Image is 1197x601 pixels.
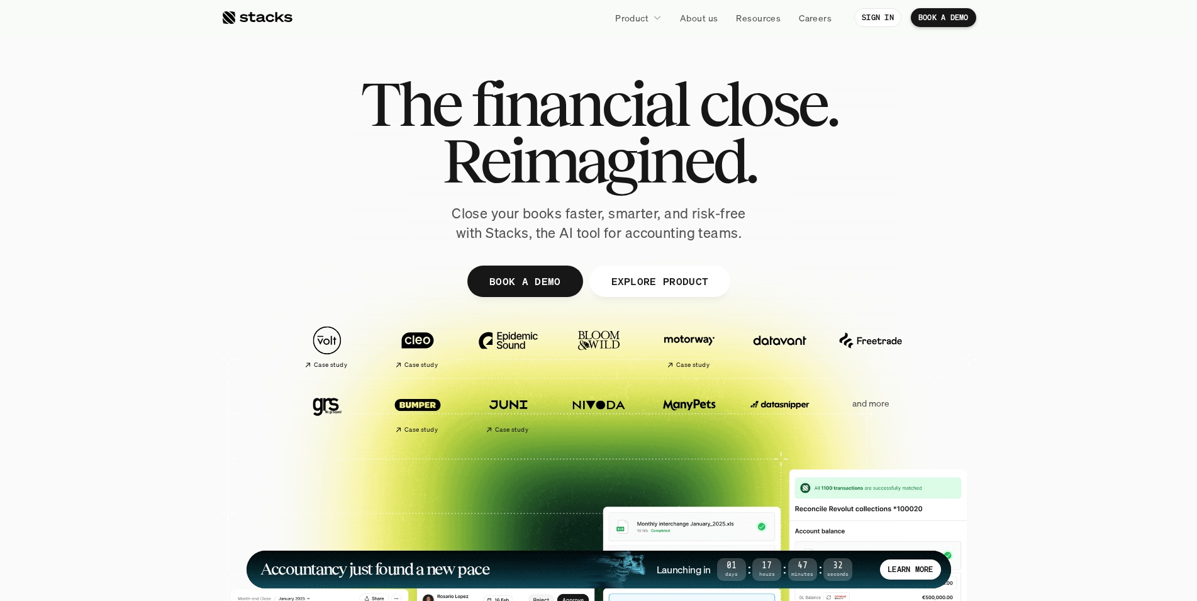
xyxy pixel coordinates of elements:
[471,76,688,132] span: financial
[823,563,852,570] span: 32
[799,11,832,25] p: Careers
[832,398,910,409] p: and more
[752,563,781,570] span: 17
[379,320,457,374] a: Case study
[467,266,582,297] a: BOOK A DEMO
[788,572,817,576] span: Minutes
[717,572,746,576] span: Days
[911,8,976,27] a: BOOK A DEMO
[699,76,837,132] span: close.
[728,6,788,29] a: Resources
[672,6,725,29] a: About us
[854,8,901,27] a: SIGN IN
[862,13,894,22] p: SIGN IN
[442,132,755,189] span: Reimagined.
[469,384,547,439] a: Case study
[442,204,756,243] p: Close your books faster, smarter, and risk-free with Stacks, the AI tool for accounting teams.
[676,361,710,369] h2: Case study
[752,572,781,576] span: Hours
[260,562,490,576] h1: Accountancy just found a new pace
[404,426,438,434] h2: Case study
[404,361,438,369] h2: Case study
[379,384,457,439] a: Case study
[657,563,711,576] h4: Launching in
[791,6,839,29] a: Careers
[746,562,752,576] strong: :
[817,562,823,576] strong: :
[615,11,649,25] p: Product
[736,11,781,25] p: Resources
[788,563,817,570] span: 47
[680,11,718,25] p: About us
[611,272,708,290] p: EXPLORE PRODUCT
[314,361,347,369] h2: Case study
[918,13,969,22] p: BOOK A DEMO
[888,565,933,574] p: LEARN MORE
[288,320,366,374] a: Case study
[247,551,951,588] a: Accountancy just found a new paceLaunching in01Days:17Hours:47Minutes:32SecondsLEARN MORE
[717,563,746,570] span: 01
[489,272,560,290] p: BOOK A DEMO
[781,562,788,576] strong: :
[650,320,728,374] a: Case study
[823,572,852,576] span: Seconds
[495,426,528,434] h2: Case study
[360,76,460,132] span: The
[589,266,730,297] a: EXPLORE PRODUCT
